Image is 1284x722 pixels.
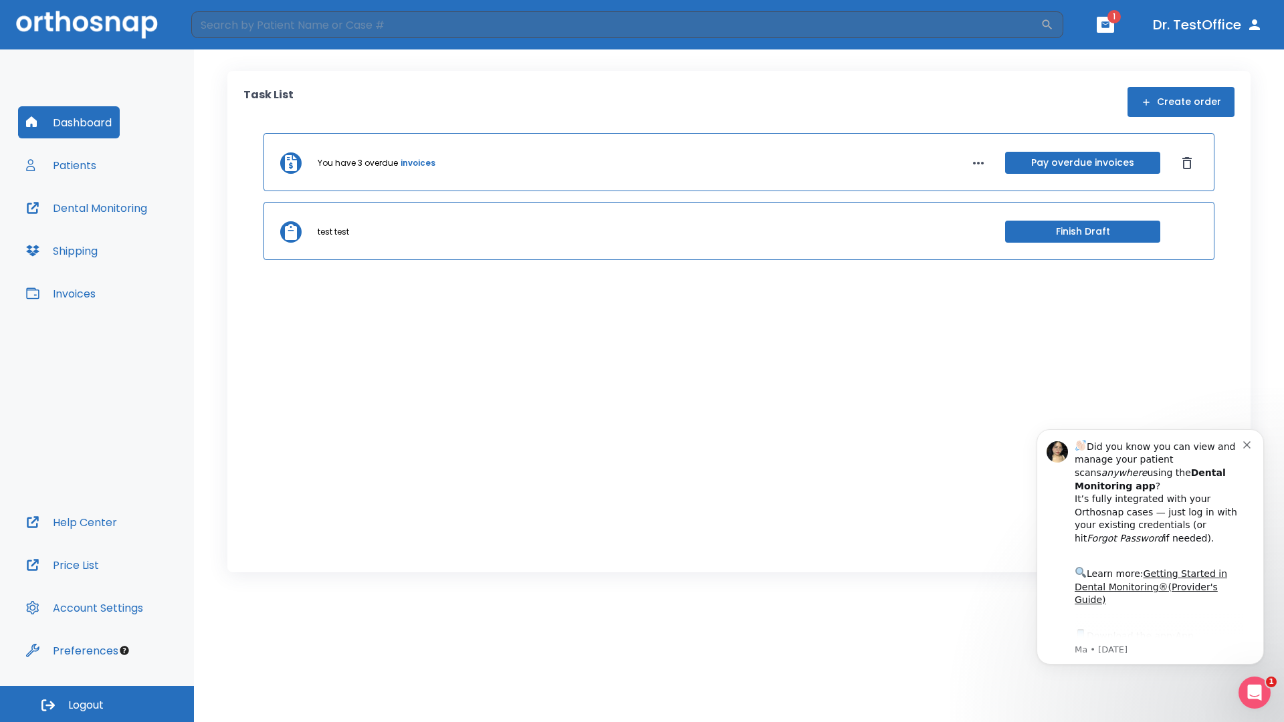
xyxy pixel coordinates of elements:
[18,192,155,224] button: Dental Monitoring
[18,277,104,310] button: Invoices
[68,698,104,713] span: Logout
[1005,221,1160,243] button: Finish Draft
[1239,677,1271,709] iframe: Intercom live chat
[18,235,106,267] button: Shipping
[191,11,1041,38] input: Search by Patient Name or Case #
[58,235,227,247] p: Message from Ma, sent 2w ago
[16,11,158,38] img: Orthosnap
[18,506,125,538] button: Help Center
[18,549,107,581] button: Price List
[18,634,126,667] button: Preferences
[401,157,435,169] a: invoices
[318,157,398,169] p: You have 3 overdue
[1266,677,1277,687] span: 1
[18,149,104,181] button: Patients
[18,106,120,138] button: Dashboard
[58,221,177,245] a: App Store
[1128,87,1235,117] button: Create order
[1107,10,1121,23] span: 1
[1016,409,1284,686] iframe: Intercom notifications message
[1148,13,1268,37] button: Dr. TestOffice
[1176,152,1198,174] button: Dismiss
[243,87,294,117] p: Task List
[1005,152,1160,174] button: Pay overdue invoices
[318,226,349,238] p: test test
[118,644,130,656] div: Tooltip anchor
[58,218,227,286] div: Download the app: | ​ Let us know if you need help getting started!
[227,29,237,39] button: Dismiss notification
[18,592,151,624] button: Account Settings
